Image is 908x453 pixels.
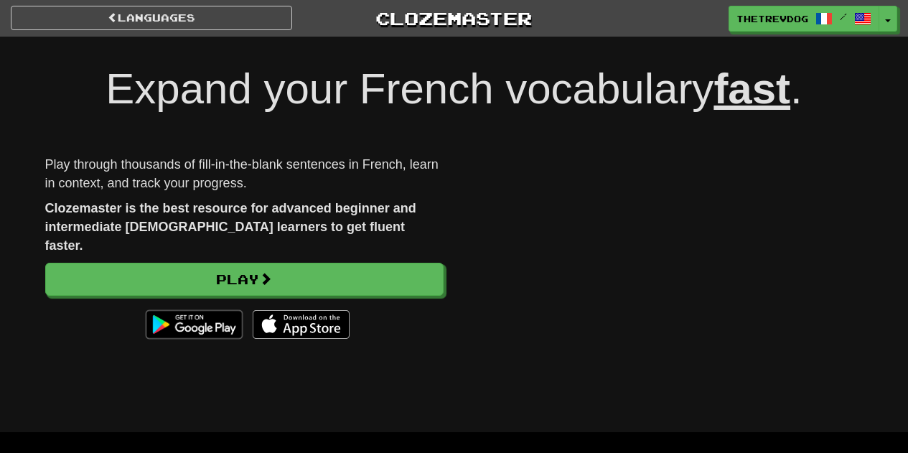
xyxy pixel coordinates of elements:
img: Get it on Google Play [139,303,250,346]
p: Play through thousands of fill-in-the-blank sentences in French, learn in context, and track your... [45,156,444,192]
a: TheTrevDog / [729,6,879,32]
img: Download_on_the_App_Store_Badge_US-UK_135x40-25178aeef6eb6b83b96f5f2d004eda3bffbb37122de64afbaef7... [253,310,350,339]
span: TheTrevDog [736,12,808,25]
strong: Clozemaster is the best resource for advanced beginner and intermediate [DEMOGRAPHIC_DATA] learne... [45,201,416,252]
span: / [840,11,847,22]
u: fast [713,65,790,113]
a: Clozemaster [314,6,595,31]
a: Play [45,263,444,296]
a: Languages [11,6,292,30]
h1: Expand your French vocabulary . [45,65,863,113]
